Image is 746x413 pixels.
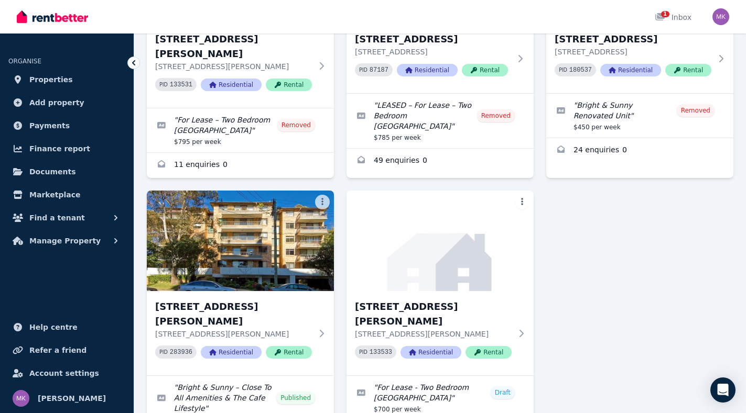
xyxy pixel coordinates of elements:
small: PID [359,67,367,73]
p: [STREET_ADDRESS][PERSON_NAME] [155,61,312,72]
a: 46/9 Herbert Street, St Leonards[STREET_ADDRESS][PERSON_NAME][STREET_ADDRESS][PERSON_NAME]PID 133... [347,191,534,375]
span: Residential [600,64,661,76]
span: Finance report [29,142,90,155]
div: Open Intercom Messenger [710,377,736,403]
code: 133531 [170,81,192,88]
a: Documents [8,161,125,182]
a: Edit listing: For Lease – Two Bedroom Unit, Cremorne NSW [147,108,334,152]
h3: [STREET_ADDRESS][PERSON_NAME] [355,299,512,329]
span: Add property [29,96,84,109]
small: PID [559,67,567,73]
span: Residential [397,64,458,76]
button: Find a tenant [8,207,125,228]
code: 87187 [370,66,388,74]
code: 283936 [170,349,192,356]
span: Account settings [29,367,99,379]
a: Enquiries for 4/20 Gerard Street, Cremorne [147,153,334,178]
span: Refer a friend [29,344,87,356]
h3: [STREET_ADDRESS][PERSON_NAME] [155,299,312,329]
h3: [STREET_ADDRESS] [355,32,511,47]
span: Residential [401,346,461,359]
span: Rental [665,64,711,76]
a: 21/29 Gerard Street, Cremorne[STREET_ADDRESS][PERSON_NAME][STREET_ADDRESS][PERSON_NAME]PID 283936... [147,191,334,375]
img: Mahmood Khan [712,8,729,25]
a: Edit listing: Bright & Sunny Renovated Unit [546,94,733,138]
a: Marketplace [8,184,125,205]
span: Residential [201,79,262,91]
span: Help centre [29,321,78,333]
span: Rental [466,346,512,359]
h3: [STREET_ADDRESS][PERSON_NAME] [155,32,312,61]
a: Finance report [8,138,125,159]
span: ORGANISE [8,58,41,65]
a: Enquiries for 11/165 Avenue Road, Mosman [546,138,733,163]
a: Enquiries for 6A/74 Prince Street, Mosman [347,149,534,174]
a: Account settings [8,363,125,384]
code: 133533 [370,349,392,356]
p: [STREET_ADDRESS] [355,47,511,57]
p: [STREET_ADDRESS][PERSON_NAME] [155,329,312,339]
h3: [STREET_ADDRESS] [555,32,711,47]
span: [PERSON_NAME] [38,392,106,405]
span: Rental [266,79,312,91]
img: RentBetter [17,9,88,25]
img: Mahmood Khan [13,390,29,407]
img: 46/9 Herbert Street, St Leonards [347,191,534,291]
small: PID [159,349,168,355]
a: Add property [8,92,125,113]
button: Manage Property [8,230,125,251]
span: Rental [462,64,508,76]
div: Inbox [655,12,691,23]
span: 1 [661,11,669,17]
a: Properties [8,69,125,90]
span: Payments [29,119,70,132]
a: Refer a friend [8,340,125,361]
button: More options [515,195,529,209]
span: Find a tenant [29,211,85,224]
code: 180537 [569,66,592,74]
a: Payments [8,115,125,136]
a: Help centre [8,317,125,338]
small: PID [359,349,367,355]
span: Manage Property [29,235,101,247]
span: Documents [29,165,76,178]
p: [STREET_ADDRESS] [555,47,711,57]
span: Marketplace [29,188,80,201]
span: Rental [266,346,312,359]
img: 21/29 Gerard Street, Cremorne [147,191,334,291]
small: PID [159,82,168,87]
p: [STREET_ADDRESS][PERSON_NAME] [355,329,512,339]
button: More options [315,195,330,209]
span: Properties [29,73,73,86]
a: Edit listing: LEASED – For Lease – Two Bedroom Unit, Mosman NSW [347,94,534,148]
span: Residential [201,346,262,359]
